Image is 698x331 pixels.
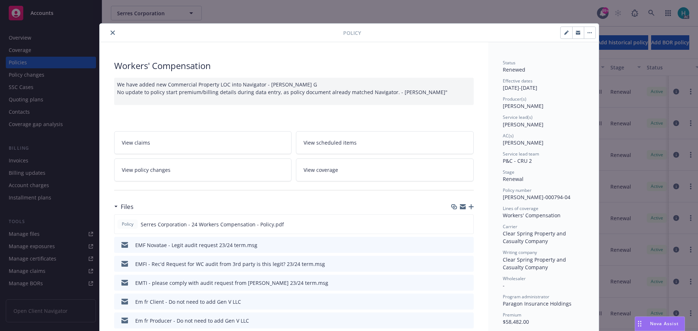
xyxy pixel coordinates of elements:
button: preview file [464,298,471,306]
span: Paragon Insurance Holdings [503,300,571,307]
div: EMTI - please comply with audit request from [PERSON_NAME] 23/24 term.msg [135,279,328,287]
span: Service lead team [503,151,539,157]
span: $58,482.00 [503,318,529,325]
a: View coverage [296,158,474,181]
button: download file [453,260,458,268]
span: Renewal [503,175,523,182]
span: [PERSON_NAME]-000794-04 [503,194,570,201]
div: EMF Novatae - Legit audit request 23/24 term.msg [135,241,257,249]
span: P&C - CRU 2 [503,157,532,164]
span: Nova Assist [650,320,679,327]
button: preview file [464,241,471,249]
span: Policy [120,221,135,227]
button: download file [453,279,458,287]
button: download file [453,298,458,306]
div: [DATE] - [DATE] [503,78,584,92]
span: View policy changes [122,166,171,174]
span: Clear Spring Property and Casualty Company [503,230,567,245]
span: Premium [503,312,521,318]
span: [PERSON_NAME] [503,121,543,128]
span: Program administrator [503,294,549,300]
span: View scheduled items [304,139,357,146]
span: Effective dates [503,78,533,84]
span: Status [503,60,516,66]
span: View coverage [304,166,338,174]
span: Policy [343,29,361,37]
span: Workers' Compensation [503,212,561,219]
h3: Files [121,202,133,211]
div: Drag to move [635,317,644,331]
span: - [503,282,505,289]
span: Policy number [503,187,531,193]
span: [PERSON_NAME] [503,139,543,146]
span: Serres Corporation - 24 Workers Compensation - Policy.pdf [141,221,284,228]
span: Writing company [503,249,537,255]
a: View scheduled items [296,131,474,154]
button: close [108,28,117,37]
button: preview file [464,260,471,268]
button: Nova Assist [635,316,685,331]
div: Em fr Producer - Do not need to add Gen V LLC [135,317,249,324]
span: Wholesaler [503,275,526,282]
button: download file [453,317,458,324]
button: download file [452,221,458,228]
span: Clear Spring Property and Casualty Company [503,256,567,271]
span: [PERSON_NAME] [503,102,543,109]
span: Producer(s) [503,96,526,102]
span: View claims [122,139,150,146]
button: preview file [464,279,471,287]
div: EMFI - Rec'd Request for WC audit from 3rd party is this legit? 23/24 term.msg [135,260,325,268]
span: Service lead(s) [503,114,533,120]
div: Files [114,202,133,211]
div: We have added new Commercial Property LOC into Navigator - [PERSON_NAME] G No update to policy st... [114,78,474,105]
span: Stage [503,169,514,175]
span: Renewed [503,66,525,73]
span: AC(s) [503,133,514,139]
button: download file [453,241,458,249]
div: Em fr Client - Do not need to add Gen V LLC [135,298,241,306]
span: Lines of coverage [503,205,538,211]
button: preview file [464,317,471,324]
span: Carrier [503,223,517,230]
button: preview file [464,221,470,228]
a: View claims [114,131,292,154]
div: Workers' Compensation [114,60,474,72]
a: View policy changes [114,158,292,181]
